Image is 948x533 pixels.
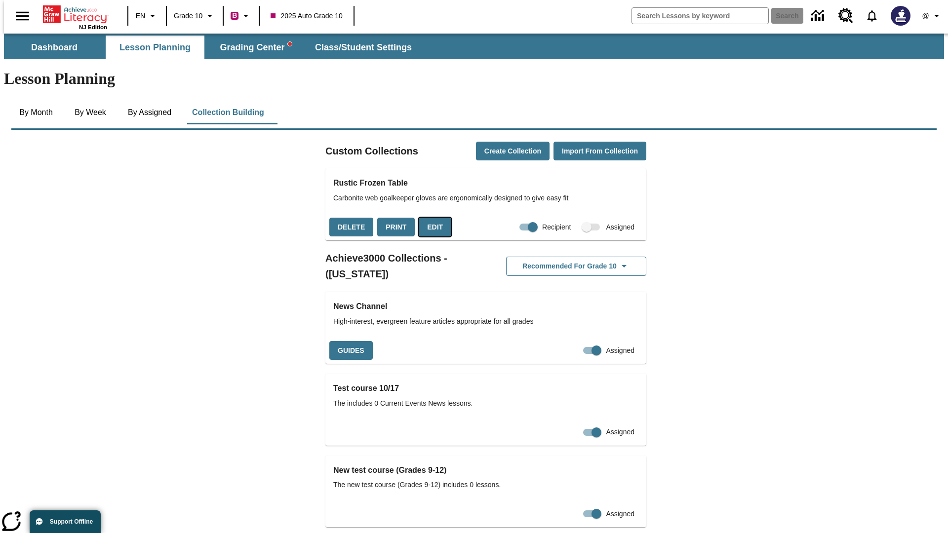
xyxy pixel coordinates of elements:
svg: writing assistant alert [288,42,292,46]
a: Data Center [805,2,832,30]
span: Grade 10 [174,11,202,21]
div: SubNavbar [4,36,421,59]
h3: Rustic Frozen Table [333,176,638,190]
h2: Achieve3000 Collections - ([US_STATE]) [325,250,486,282]
span: Assigned [606,222,634,232]
button: Grade: Grade 10, Select a grade [170,7,220,25]
button: Print, will open in a new window [377,218,415,237]
button: Grading Center [206,36,305,59]
span: Dashboard [31,42,78,53]
button: Delete [329,218,373,237]
span: Lesson Planning [119,42,191,53]
span: B [232,9,237,22]
h3: Test course 10/17 [333,381,638,395]
button: Lesson Planning [106,36,204,59]
button: Class/Student Settings [307,36,420,59]
button: By Assigned [120,101,179,124]
input: search field [632,8,768,24]
span: Support Offline [50,518,93,525]
span: Assigned [606,427,634,437]
span: @ [922,11,929,21]
span: Recipient [542,222,571,232]
span: Assigned [606,345,634,356]
h1: Lesson Planning [4,70,944,88]
span: The new test course (Grades 9-12) includes 0 lessons. [333,480,638,490]
span: 2025 Auto Grade 10 [271,11,342,21]
a: Notifications [859,3,885,29]
h2: Custom Collections [325,143,418,159]
button: Create Collection [476,142,550,161]
span: The includes 0 Current Events News lessons. [333,398,638,409]
h3: News Channel [333,300,638,313]
span: EN [136,11,145,21]
a: Resource Center, Will open in new tab [832,2,859,29]
div: Home [43,3,107,30]
button: Boost Class color is violet red. Change class color [227,7,256,25]
span: High-interest, evergreen feature articles appropriate for all grades [333,316,638,327]
span: NJ Edition [79,24,107,30]
span: Grading Center [220,42,291,53]
button: Edit [419,218,451,237]
button: Import from Collection [553,142,646,161]
button: Recommended for Grade 10 [506,257,646,276]
button: Support Offline [30,510,101,533]
span: Class/Student Settings [315,42,412,53]
img: Avatar [891,6,910,26]
h3: New test course (Grades 9-12) [333,463,638,477]
button: Language: EN, Select a language [131,7,163,25]
button: By Month [11,101,61,124]
button: Guides [329,341,373,360]
button: Collection Building [184,101,272,124]
span: Assigned [606,509,634,519]
button: Select a new avatar [885,3,916,29]
button: Profile/Settings [916,7,948,25]
button: Dashboard [5,36,104,59]
span: Carbonite web goalkeeper gloves are ergonomically designed to give easy fit [333,193,638,203]
button: Open side menu [8,1,37,31]
button: By Week [66,101,115,124]
div: SubNavbar [4,34,944,59]
a: Home [43,4,107,24]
